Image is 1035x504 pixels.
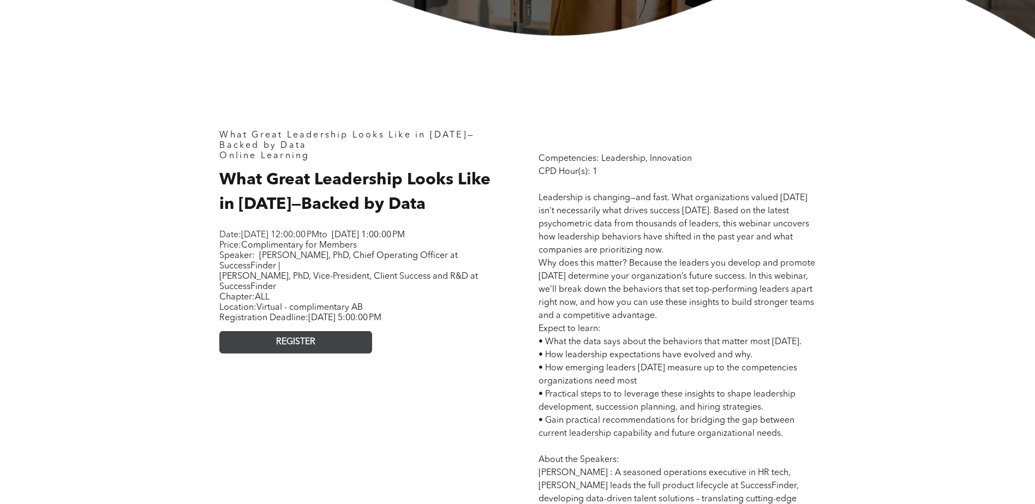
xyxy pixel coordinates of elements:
[219,172,490,213] span: What Great Leadership Looks Like in [DATE]—Backed by Data
[276,337,315,347] span: REGISTER
[219,303,381,322] span: Location: Registration Deadline:
[219,251,478,291] span: [PERSON_NAME], PhD, Chief Operating Officer at SuccessFinder | [PERSON_NAME], PhD, Vice-President...
[219,241,357,250] span: Price:
[219,251,255,260] span: Speaker:
[219,231,327,239] span: Date: to
[255,293,270,302] span: ALL
[308,314,381,322] span: [DATE] 5:00:00 PM
[219,152,309,160] span: Online Learning
[219,293,270,302] span: Chapter:
[256,303,363,312] span: Virtual - complimentary AB
[219,331,372,353] a: REGISTER
[332,231,405,239] span: [DATE] 1:00:00 PM
[219,131,475,150] span: What Great Leadership Looks Like in [DATE]—Backed by Data
[241,241,357,250] span: Complimentary for Members
[241,231,319,239] span: [DATE] 12:00:00 PM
